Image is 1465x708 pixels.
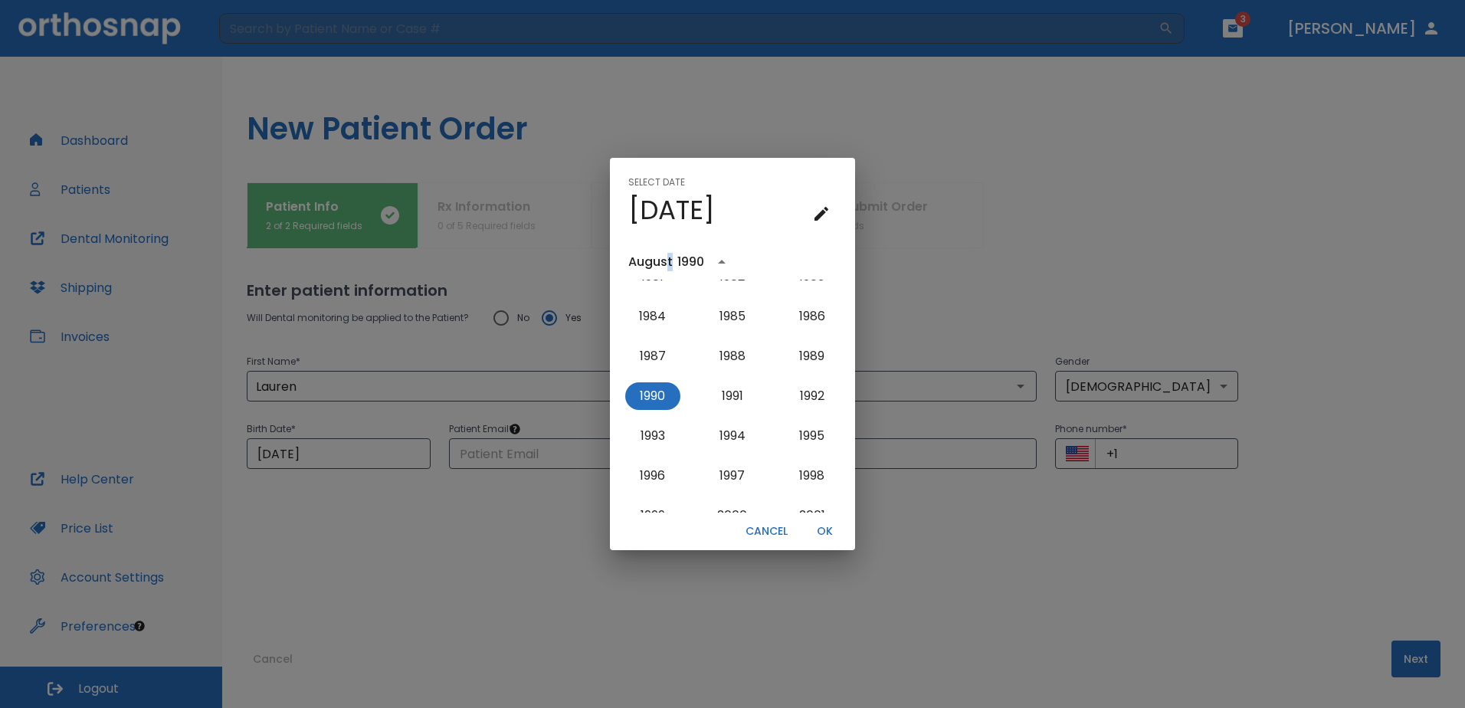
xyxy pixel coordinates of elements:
[785,422,840,450] button: 1995
[705,422,760,450] button: 1994
[625,382,680,410] button: 1990
[785,343,840,370] button: 1989
[806,198,837,229] button: calendar view is open, go to text input view
[628,253,673,271] div: August
[785,462,840,490] button: 1998
[785,502,840,529] button: 2001
[625,422,680,450] button: 1993
[785,303,840,330] button: 1986
[625,502,680,529] button: 1999
[739,519,794,544] button: Cancel
[705,303,760,330] button: 1985
[705,382,760,410] button: 1991
[625,462,680,490] button: 1996
[785,382,840,410] button: 1992
[677,253,704,271] div: 1990
[628,170,685,195] span: Select date
[705,462,760,490] button: 1997
[709,249,735,275] button: year view is open, switch to calendar view
[625,343,680,370] button: 1987
[705,343,760,370] button: 1988
[625,303,680,330] button: 1984
[705,502,760,529] button: 2000
[628,194,715,226] h4: [DATE]
[800,519,849,544] button: OK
